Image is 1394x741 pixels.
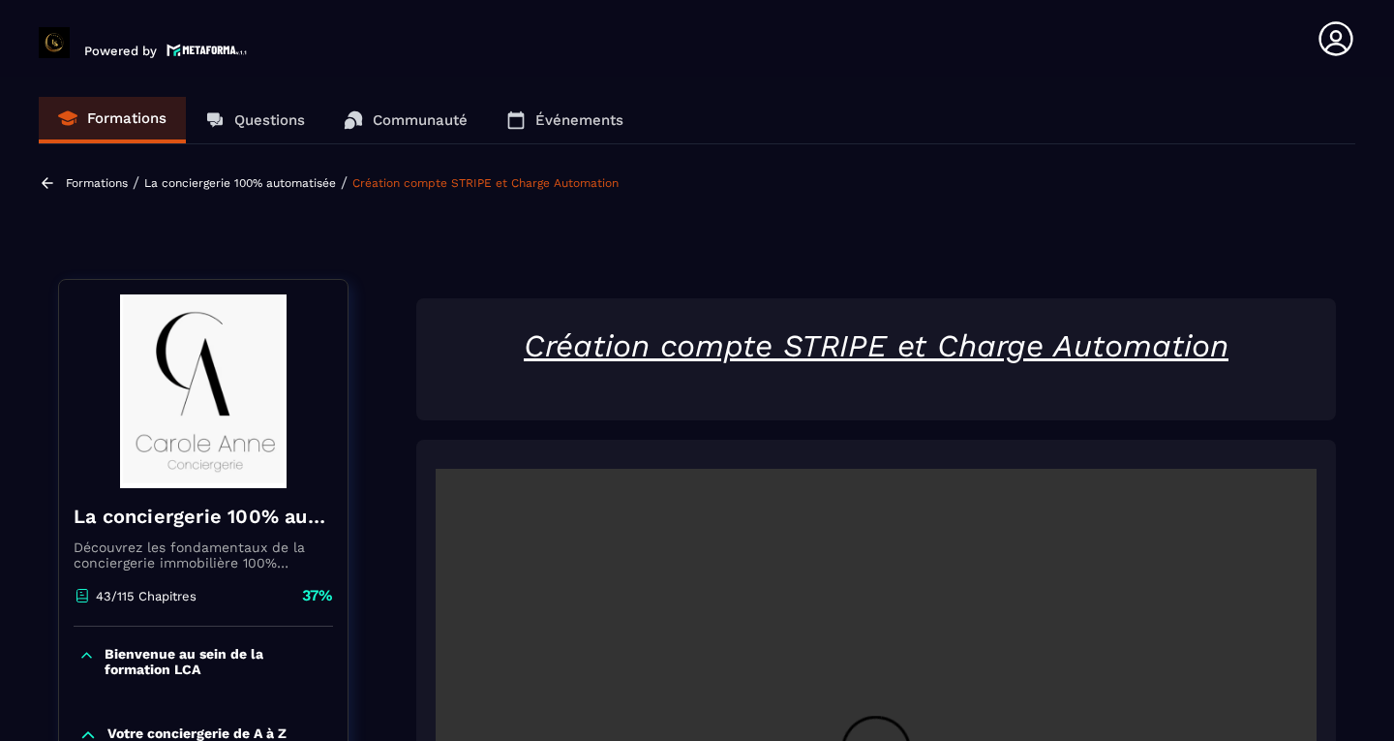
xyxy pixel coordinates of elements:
[487,97,643,143] a: Événements
[74,540,333,571] p: Découvrez les fondamentaux de la conciergerie immobilière 100% automatisée. Cette formation est c...
[341,173,348,192] span: /
[74,294,333,488] img: banner
[167,42,248,58] img: logo
[66,176,128,190] a: Formations
[74,503,333,530] h4: La conciergerie 100% automatisée
[524,327,1228,364] u: Création compte STRIPE et Charge Automation
[87,109,167,127] p: Formations
[39,27,70,58] img: logo-branding
[186,97,324,143] a: Questions
[324,97,487,143] a: Communauté
[39,97,186,143] a: Formations
[352,176,619,190] a: Création compte STRIPE et Charge Automation
[234,111,305,129] p: Questions
[96,589,197,603] p: 43/115 Chapitres
[133,173,139,192] span: /
[373,111,468,129] p: Communauté
[302,585,333,606] p: 37%
[105,646,328,677] p: Bienvenue au sein de la formation LCA
[144,176,336,190] a: La conciergerie 100% automatisée
[535,111,623,129] p: Événements
[84,44,157,58] p: Powered by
